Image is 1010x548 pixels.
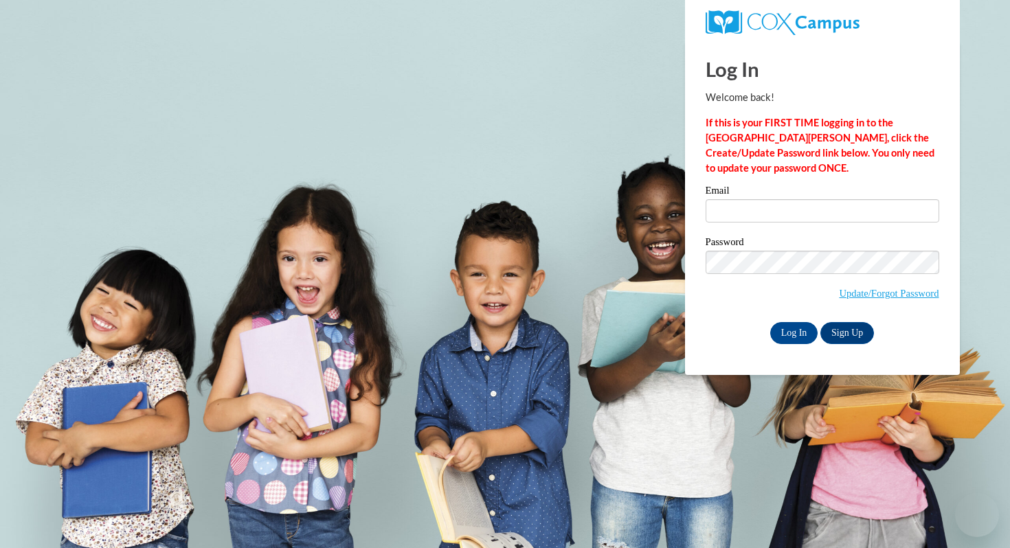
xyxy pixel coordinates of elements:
[770,322,818,344] input: Log In
[706,10,860,35] img: COX Campus
[706,90,939,105] p: Welcome back!
[706,117,934,174] strong: If this is your FIRST TIME logging in to the [GEOGRAPHIC_DATA][PERSON_NAME], click the Create/Upd...
[839,288,939,299] a: Update/Forgot Password
[706,55,939,83] h1: Log In
[706,10,939,35] a: COX Campus
[820,322,874,344] a: Sign Up
[706,185,939,199] label: Email
[955,493,999,537] iframe: Button to launch messaging window
[706,237,939,251] label: Password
